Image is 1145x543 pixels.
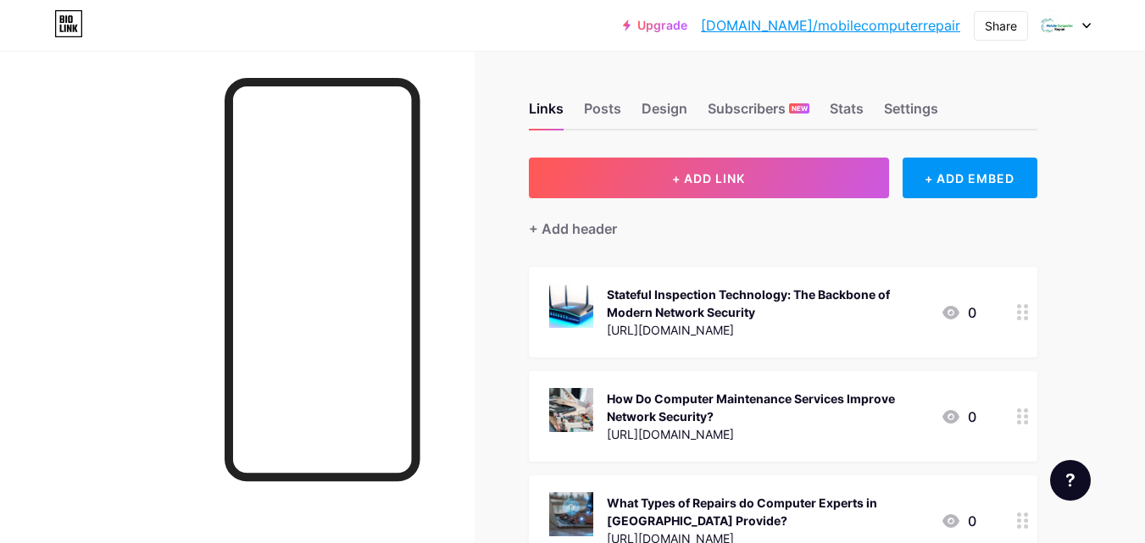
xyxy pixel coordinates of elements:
[549,284,593,328] img: Stateful Inspection Technology: The Backbone of Modern Network Security
[941,511,976,531] div: 0
[607,285,927,321] div: Stateful Inspection Technology: The Backbone of Modern Network Security
[642,98,687,129] div: Design
[830,98,864,129] div: Stats
[792,103,808,114] span: NEW
[672,171,745,186] span: + ADD LINK
[941,407,976,427] div: 0
[708,98,809,129] div: Subscribers
[529,158,889,198] button: + ADD LINK
[701,15,960,36] a: [DOMAIN_NAME]/mobilecomputerrepair
[1041,9,1073,42] img: mobilecomputerrepair
[903,158,1037,198] div: + ADD EMBED
[549,388,593,432] img: How Do Computer Maintenance Services Improve Network Security?
[549,492,593,536] img: What Types of Repairs do Computer Experts in Los Angeles Provide?
[529,98,564,129] div: Links
[607,425,927,443] div: [URL][DOMAIN_NAME]
[884,98,938,129] div: Settings
[607,390,927,425] div: How Do Computer Maintenance Services Improve Network Security?
[607,494,927,529] div: What Types of Repairs do Computer Experts in [GEOGRAPHIC_DATA] Provide?
[607,321,927,339] div: [URL][DOMAIN_NAME]
[985,17,1017,35] div: Share
[584,98,621,129] div: Posts
[623,19,687,32] a: Upgrade
[529,219,617,239] div: + Add header
[941,302,976,323] div: 0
